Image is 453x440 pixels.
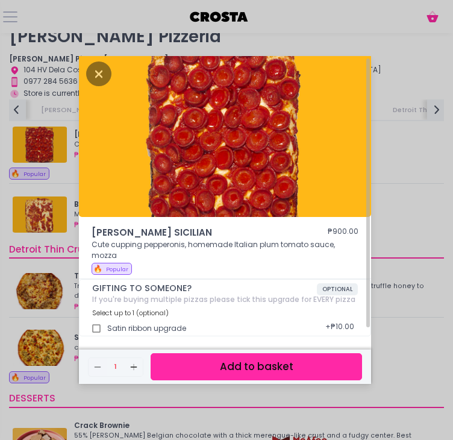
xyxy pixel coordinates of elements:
[151,353,362,380] button: Add to basket
[92,226,292,240] span: [PERSON_NAME] SICILIAN
[93,263,102,274] span: 🔥
[317,283,358,295] span: OPTIONAL
[92,283,317,294] span: GIFTING TO SOMEONE?
[92,308,169,318] span: Select up to 1 (optional)
[92,295,358,304] div: If you're buying multiple pizzas please tick this upgrade for EVERY pizza
[79,54,371,218] img: RONI SICILIAN
[106,265,128,273] span: Popular
[86,68,111,79] button: Close
[328,226,358,240] div: ₱900.00
[322,318,358,339] div: + ₱10.00
[92,239,358,261] p: Cute cupping pepperonis, homemade Italian plum tomato sauce, mozza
